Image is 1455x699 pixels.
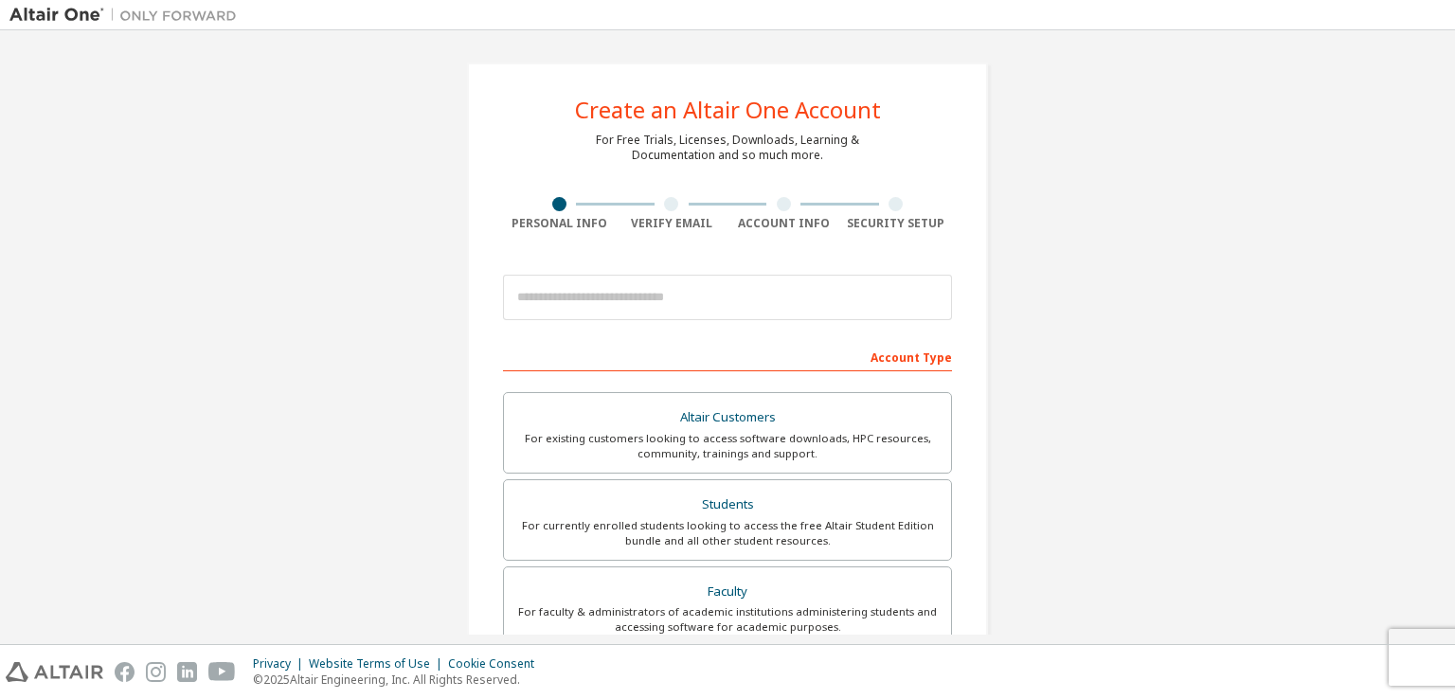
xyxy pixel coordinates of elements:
[309,656,448,672] div: Website Terms of Use
[253,672,546,688] p: © 2025 Altair Engineering, Inc. All Rights Reserved.
[208,662,236,682] img: youtube.svg
[596,133,859,163] div: For Free Trials, Licenses, Downloads, Learning & Documentation and so much more.
[840,216,953,231] div: Security Setup
[515,492,940,518] div: Students
[616,216,728,231] div: Verify Email
[177,662,197,682] img: linkedin.svg
[9,6,246,25] img: Altair One
[503,341,952,371] div: Account Type
[146,662,166,682] img: instagram.svg
[515,604,940,635] div: For faculty & administrators of academic institutions administering students and accessing softwa...
[515,431,940,461] div: For existing customers looking to access software downloads, HPC resources, community, trainings ...
[727,216,840,231] div: Account Info
[515,518,940,548] div: For currently enrolled students looking to access the free Altair Student Edition bundle and all ...
[6,662,103,682] img: altair_logo.svg
[115,662,135,682] img: facebook.svg
[253,656,309,672] div: Privacy
[515,404,940,431] div: Altair Customers
[448,656,546,672] div: Cookie Consent
[515,579,940,605] div: Faculty
[575,99,881,121] div: Create an Altair One Account
[503,216,616,231] div: Personal Info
